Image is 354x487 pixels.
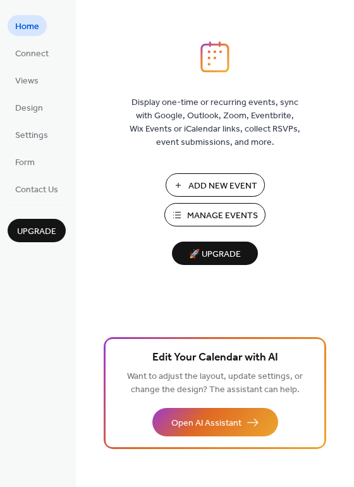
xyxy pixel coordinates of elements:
[8,70,46,90] a: Views
[15,75,39,88] span: Views
[152,349,278,367] span: Edit Your Calendar with AI
[164,203,265,226] button: Manage Events
[8,219,66,242] button: Upgrade
[8,124,56,145] a: Settings
[130,96,300,149] span: Display one-time or recurring events, sync with Google, Outlook, Zoom, Eventbrite, Wix Events or ...
[15,47,49,61] span: Connect
[8,151,42,172] a: Form
[15,129,48,142] span: Settings
[127,368,303,398] span: Want to adjust the layout, update settings, or change the design? The assistant can help.
[180,246,250,263] span: 🚀 Upgrade
[15,20,39,34] span: Home
[187,209,258,223] span: Manage Events
[172,242,258,265] button: 🚀 Upgrade
[166,173,265,197] button: Add New Event
[8,15,47,36] a: Home
[8,42,56,63] a: Connect
[8,97,51,118] a: Design
[188,180,257,193] span: Add New Event
[152,408,278,436] button: Open AI Assistant
[17,225,56,238] span: Upgrade
[15,156,35,170] span: Form
[171,417,241,430] span: Open AI Assistant
[8,178,66,199] a: Contact Us
[15,183,58,197] span: Contact Us
[15,102,43,115] span: Design
[200,41,229,73] img: logo_icon.svg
